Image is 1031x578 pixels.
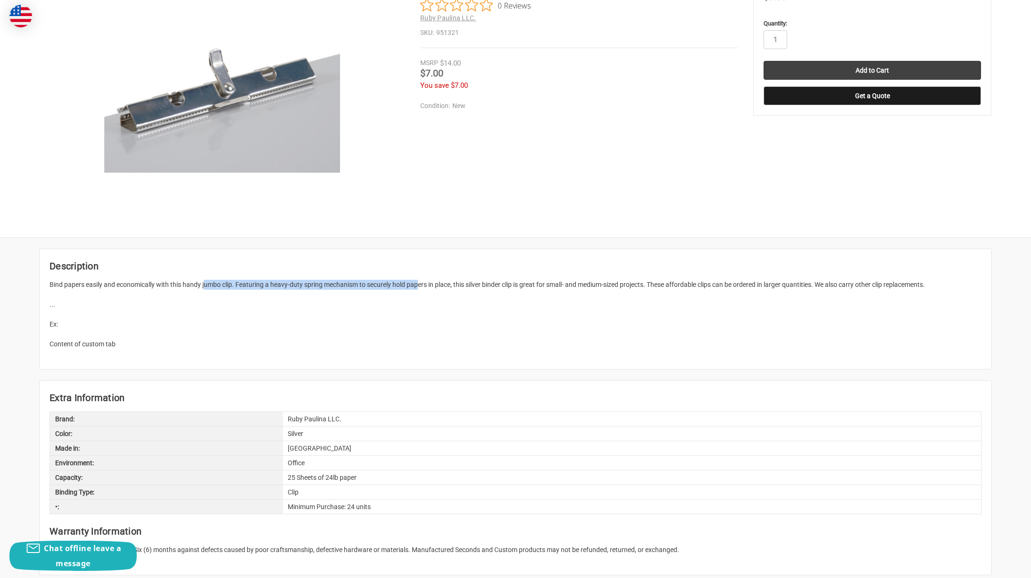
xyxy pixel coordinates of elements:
div: Office [283,456,981,470]
div: •: [50,500,283,514]
input: Add to Cart [764,61,981,80]
div: Binding Type: [50,485,283,499]
h2: Warranty Information [50,524,981,538]
span: Chat offline leave a message [44,543,121,569]
div: [GEOGRAPHIC_DATA] [283,441,981,455]
div: MSRP [420,58,438,68]
div: Clip [283,485,981,499]
span: $14.00 [440,59,461,67]
span: $7.00 [451,81,468,90]
div: Minimum Purchase: 24 units [283,500,981,514]
img: Clipboard Clips Serrated Low Profile Clip [104,26,340,172]
div: 25 Sheets of 24lb paper [283,470,981,485]
div: Brand: [50,412,283,426]
div: Silver [283,427,981,441]
div: Capacity: [50,470,283,485]
span: $7.00 [420,67,443,79]
dt: SKU: [420,28,434,38]
img: duty and tax information for United States [9,5,32,27]
label: Quantity: [764,19,981,28]
dd: New [420,101,733,111]
p: Bind papers easily and economically with this handy jumbo clip. Featuring a heavy-duty spring mec... [50,280,981,349]
div: Ruby Paulina LLC. [283,412,981,426]
dd: 951321 [420,28,738,38]
dt: Condition: [420,101,450,111]
div: Color: [50,427,283,441]
div: Made in: [50,441,283,455]
h2: Description [50,259,981,273]
button: Chat offline leave a message [9,541,137,571]
button: Get a Quote [764,86,981,105]
a: Ruby Paulina LLC. [420,14,476,22]
h2: Extra Information [50,391,981,405]
p: We warranty the product for Six (6) months against defects caused by poor craftsmanship, defectiv... [50,545,981,555]
div: Environment: [50,456,283,470]
span: You save [420,81,449,90]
